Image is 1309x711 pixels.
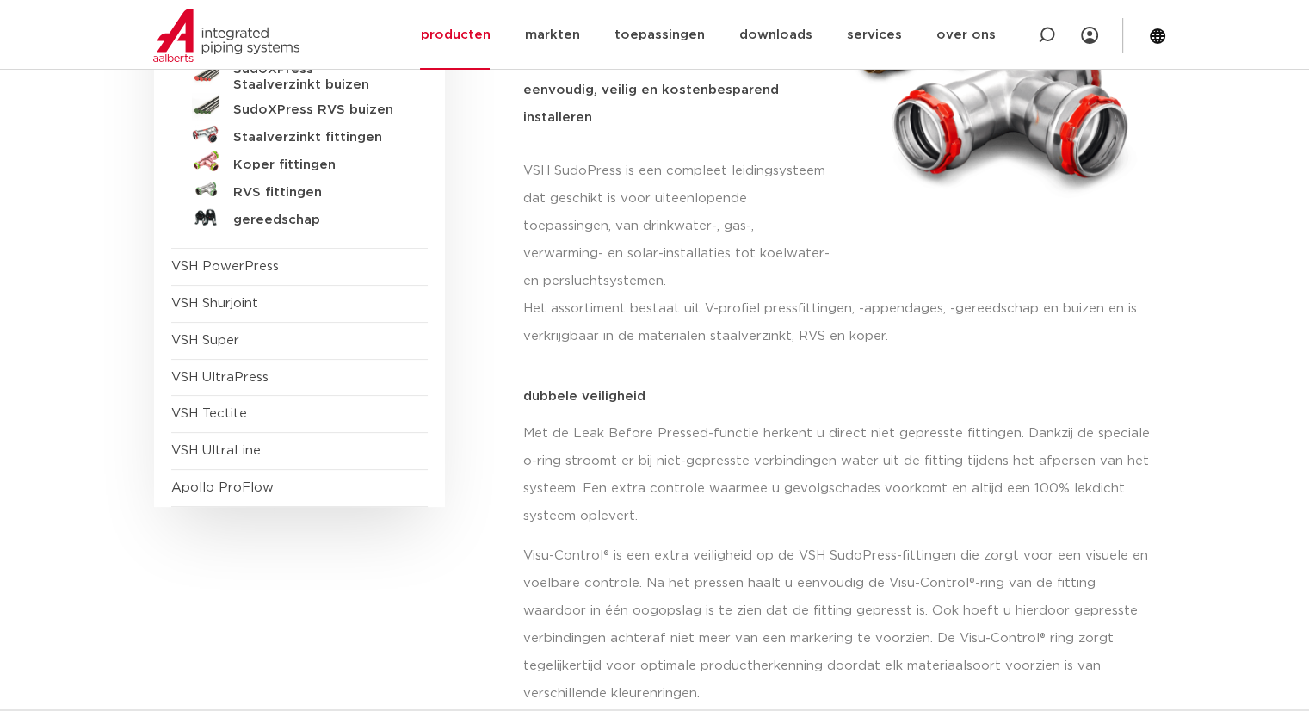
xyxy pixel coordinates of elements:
h5: RVS fittingen [233,185,404,201]
a: Apollo ProFlow [171,481,274,494]
a: VSH UltraLine [171,444,261,457]
p: dubbele veiligheid [523,390,1156,403]
a: VSH PowerPress [171,260,279,273]
a: VSH Tectite [171,407,247,420]
p: Visu-Control® is een extra veiligheid op de VSH SudoPress-fittingen die zorgt voor een visuele en... [523,542,1156,708]
p: Met de Leak Before Pressed-functie herkent u direct niet gepresste fittingen. Dankzij de speciale... [523,420,1156,530]
p: Het assortiment bestaat uit V-profiel pressfittingen, -appendages, -gereedschap en buizen en is v... [523,295,1156,350]
strong: eenvoudig, veilig en kostenbesparend installeren [523,83,779,124]
a: Koper fittingen [171,148,428,176]
a: VSH Super [171,334,239,347]
a: Staalverzinkt fittingen [171,121,428,148]
h5: SudoXPress RVS buizen [233,102,404,118]
a: gereedschap [171,203,428,231]
a: RVS fittingen [171,176,428,203]
h5: Staalverzinkt fittingen [233,130,404,145]
a: SudoXPress Staalverzinkt buizen [171,55,428,93]
a: VSH UltraPress [171,371,269,384]
h5: Koper fittingen [233,158,404,173]
h5: gereedschap [233,213,404,228]
p: VSH SudoPress is een compleet leidingsysteem dat geschikt is voor uiteenlopende toepassingen, van... [523,158,835,295]
h5: SudoXPress Staalverzinkt buizen [233,62,404,93]
a: SudoXPress RVS buizen [171,93,428,121]
a: VSH Shurjoint [171,297,258,310]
